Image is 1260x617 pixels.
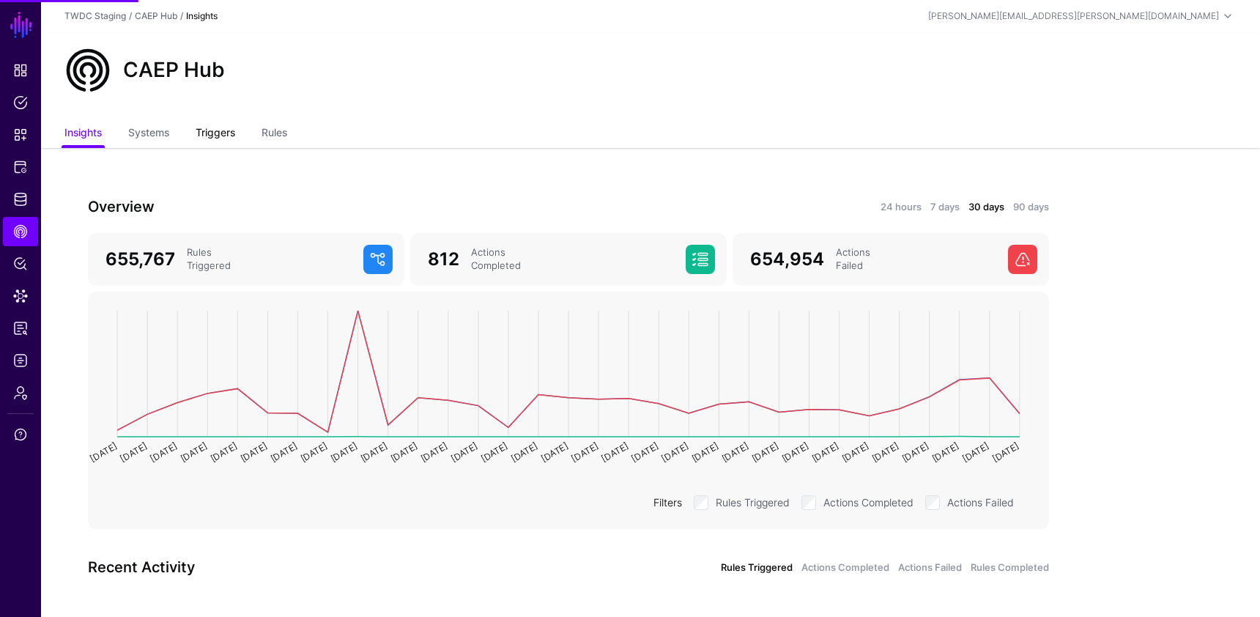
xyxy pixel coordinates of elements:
[3,281,38,311] a: Data Lens
[539,440,569,464] text: [DATE]
[968,200,1004,215] a: 30 days
[329,440,359,464] text: [DATE]
[13,385,28,400] span: Admin
[239,440,269,464] text: [DATE]
[3,346,38,375] a: Logs
[177,10,186,23] div: /
[659,440,689,464] text: [DATE]
[3,152,38,182] a: Protected Systems
[359,440,389,464] text: [DATE]
[930,440,960,464] text: [DATE]
[947,492,1014,510] label: Actions Failed
[3,56,38,85] a: Dashboard
[721,561,793,575] a: Rules Triggered
[13,160,28,174] span: Protected Systems
[971,561,1049,575] a: Rules Completed
[928,10,1219,23] div: [PERSON_NAME][EMAIL_ADDRESS][PERSON_NAME][DOMAIN_NAME]
[88,195,560,218] h3: Overview
[881,200,922,215] a: 24 hours
[9,9,34,41] a: SGNL
[801,561,889,575] a: Actions Completed
[88,555,560,579] h3: Recent Activity
[135,10,177,21] a: CAEP Hub
[428,248,459,270] span: 812
[13,63,28,78] span: Dashboard
[960,440,990,464] text: [DATE]
[830,246,1002,273] div: Actions Failed
[3,314,38,343] a: Reports
[13,95,28,110] span: Policies
[128,120,169,148] a: Systems
[898,561,962,575] a: Actions Failed
[64,120,102,148] a: Insights
[3,88,38,117] a: Policies
[823,492,913,510] label: Actions Completed
[990,440,1020,464] text: [DATE]
[648,495,688,510] div: Filters
[179,440,209,464] text: [DATE]
[148,440,178,464] text: [DATE]
[900,440,930,464] text: [DATE]
[629,440,659,464] text: [DATE]
[13,321,28,336] span: Reports
[181,246,357,273] div: Rules Triggered
[3,185,38,214] a: Identity Data Fabric
[262,120,287,148] a: Rules
[88,440,118,464] text: [DATE]
[840,440,870,464] text: [DATE]
[870,440,900,464] text: [DATE]
[750,248,824,270] span: 654,954
[690,440,720,464] text: [DATE]
[419,440,449,464] text: [DATE]
[599,440,629,464] text: [DATE]
[105,248,175,270] span: 655,767
[13,353,28,368] span: Logs
[1013,200,1049,215] a: 90 days
[479,440,509,464] text: [DATE]
[209,440,239,464] text: [DATE]
[3,378,38,407] a: Admin
[126,10,135,23] div: /
[780,440,810,464] text: [DATE]
[118,440,148,464] text: [DATE]
[13,128,28,142] span: Snippets
[196,120,235,148] a: Triggers
[449,440,479,464] text: [DATE]
[13,224,28,239] span: CAEP Hub
[299,440,329,464] text: [DATE]
[750,440,780,464] text: [DATE]
[3,217,38,246] a: CAEP Hub
[3,120,38,149] a: Snippets
[13,289,28,303] span: Data Lens
[13,427,28,442] span: Support
[13,192,28,207] span: Identity Data Fabric
[389,440,419,464] text: [DATE]
[569,440,599,464] text: [DATE]
[810,440,840,464] text: [DATE]
[186,10,218,21] strong: Insights
[269,440,299,464] text: [DATE]
[3,249,38,278] a: Policy Lens
[930,200,960,215] a: 7 days
[13,256,28,271] span: Policy Lens
[465,246,680,273] div: Actions Completed
[720,440,750,464] text: [DATE]
[64,10,126,21] a: TWDC Staging
[716,492,790,510] label: Rules Triggered
[123,58,225,83] h2: CAEP Hub
[509,440,539,464] text: [DATE]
